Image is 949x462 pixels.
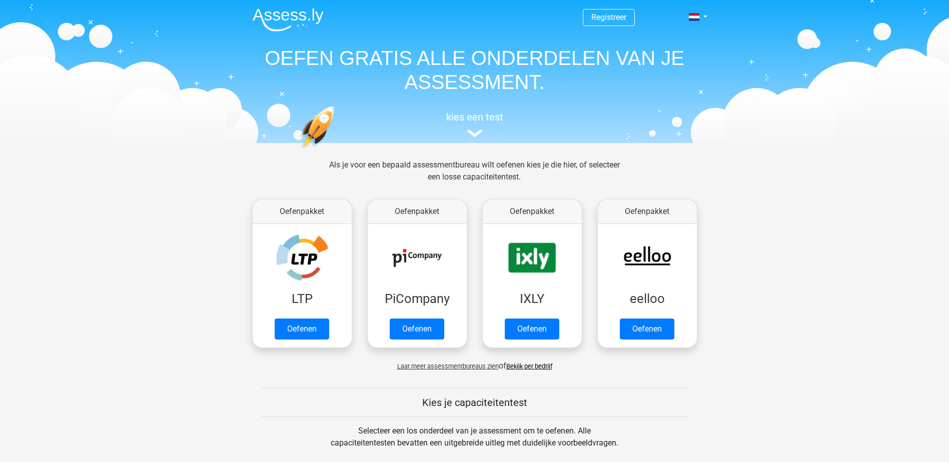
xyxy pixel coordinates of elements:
[467,129,482,137] img: assessment
[505,318,559,339] a: Oefenen
[245,46,705,94] h1: OEFEN GRATIS ALLE ONDERDELEN VAN JE ASSESSMENT.
[275,318,329,339] a: Oefenen
[321,159,628,195] div: Als je voor een bepaald assessmentbureau wilt oefenen kies je die hier, of selecteer een losse ca...
[321,425,628,461] div: Selecteer een los onderdeel van je assessment om te oefenen. Alle capaciteitentesten bevatten een...
[506,362,552,370] a: Bekijk per bedrijf
[390,318,444,339] a: Oefenen
[261,396,688,408] h5: Kies je capaciteitentest
[253,8,324,31] img: Assessly
[397,362,499,370] span: Laat meer assessmentbureaus zien
[620,318,674,339] a: Oefenen
[591,12,626,22] a: Registreer
[245,111,705,137] a: kies een test
[245,352,705,372] div: of
[300,106,373,196] img: oefenen
[245,111,705,123] h5: kies een test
